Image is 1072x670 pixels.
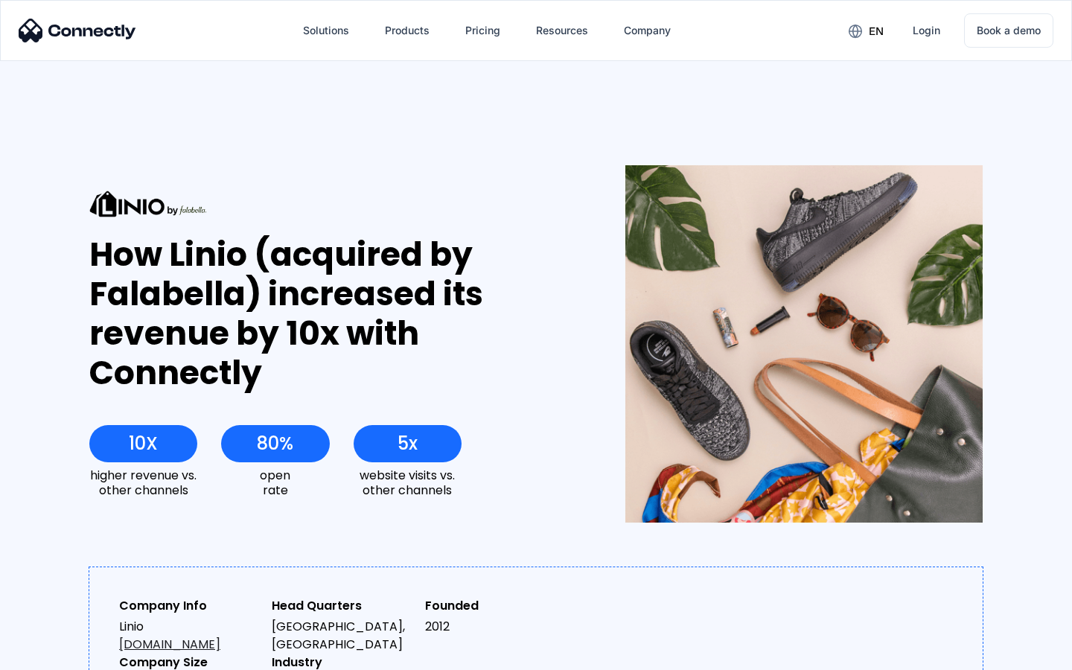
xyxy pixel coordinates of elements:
aside: Language selected: English [15,644,89,665]
ul: Language list [30,644,89,665]
a: Book a demo [964,13,1053,48]
div: 5x [398,433,418,454]
img: Connectly Logo [19,19,136,42]
div: Linio [119,618,260,654]
div: Products [385,20,430,41]
div: How Linio (acquired by Falabella) increased its revenue by 10x with Connectly [89,235,571,392]
a: Pricing [453,13,512,48]
div: Pricing [465,20,500,41]
div: 10X [129,433,158,454]
div: Resources [536,20,588,41]
div: higher revenue vs. other channels [89,468,197,497]
div: Login [913,20,940,41]
div: 80% [257,433,293,454]
div: 2012 [425,618,566,636]
div: Founded [425,597,566,615]
a: [DOMAIN_NAME] [119,636,220,653]
div: [GEOGRAPHIC_DATA], [GEOGRAPHIC_DATA] [272,618,412,654]
div: open rate [221,468,329,497]
div: en [869,21,884,42]
div: Solutions [303,20,349,41]
a: Login [901,13,952,48]
div: Company [624,20,671,41]
div: Company Info [119,597,260,615]
div: Head Quarters [272,597,412,615]
div: website visits vs. other channels [354,468,462,497]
